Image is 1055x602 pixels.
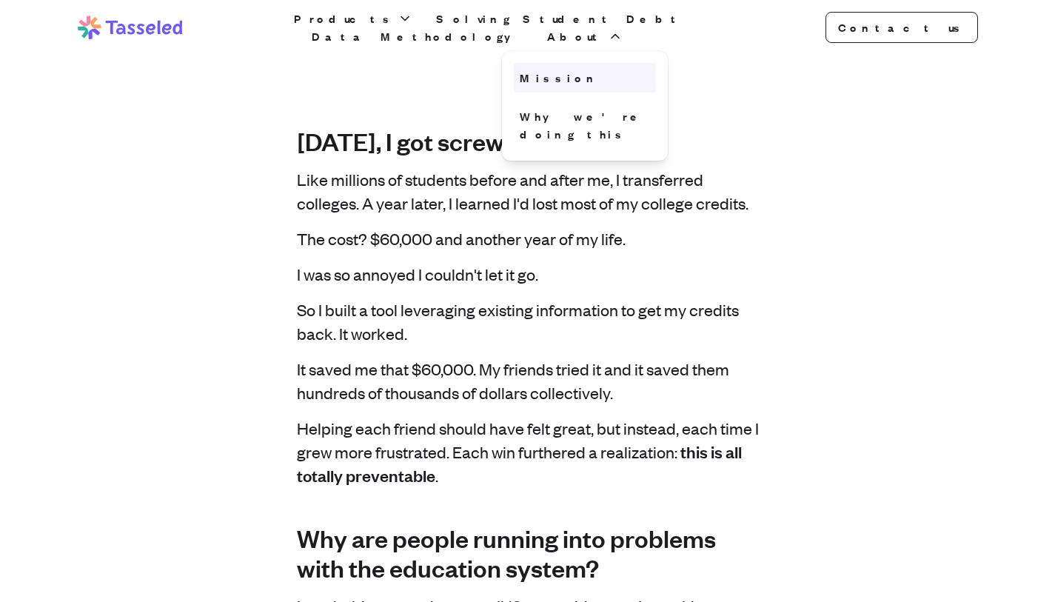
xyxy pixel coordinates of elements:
p: So I built a tool leveraging existing information to get my credits back. It worked. [297,298,759,345]
a: Mission [514,63,656,93]
p: Like millions of students before and after me, I transferred colleges. A year later, I learned I'... [297,167,759,215]
p: It saved me that $60,000. My friends tried it and it saved them hundreds of thousands of dollars ... [297,357,759,404]
a: Why we're doing this [514,101,656,149]
span: About [547,27,605,45]
a: Data Methodology [309,27,526,45]
button: About [544,27,626,45]
p: Helping each friend should have felt great, but instead, each time I grew more frustrated. Each w... [297,416,759,487]
button: Products [291,10,415,27]
a: Contact us [825,12,978,43]
a: Solving Student Debt [433,10,686,27]
p: The cost? $60,000 and another year of my life. [297,227,759,250]
p: I was so annoyed I couldn't let it go. [297,262,759,286]
span: Products [294,10,395,27]
h2: Why are people running into problems with the education system? [297,523,759,582]
h1: [DATE], I got screwed. [297,126,759,155]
